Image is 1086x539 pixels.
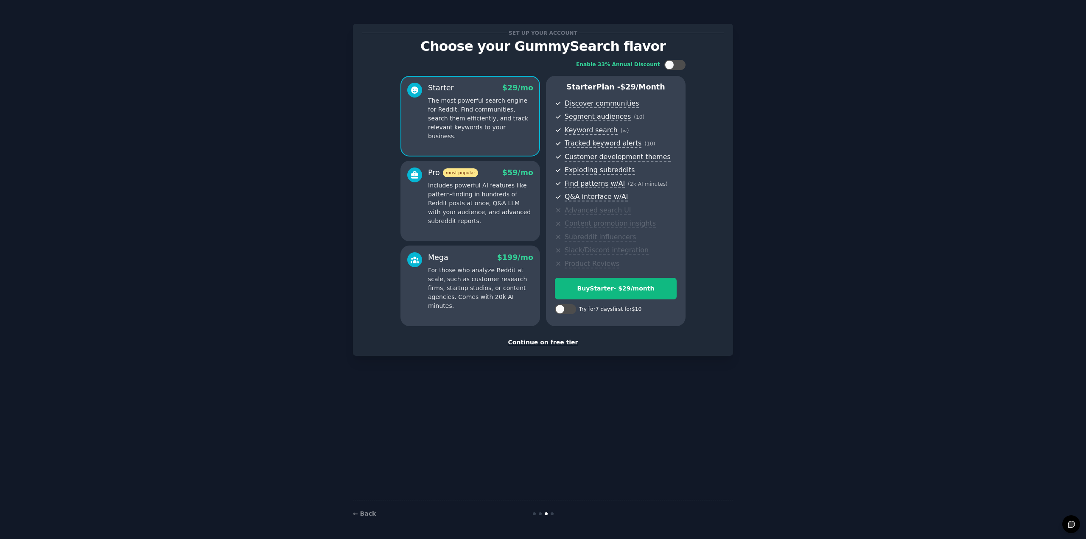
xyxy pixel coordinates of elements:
[579,306,641,313] div: Try for 7 days first for $10
[628,181,668,187] span: ( 2k AI minutes )
[565,166,635,175] span: Exploding subreddits
[428,83,454,93] div: Starter
[555,82,677,92] p: Starter Plan -
[502,168,533,177] span: $ 59 /mo
[428,252,448,263] div: Mega
[565,179,625,188] span: Find patterns w/AI
[428,181,533,226] p: Includes powerful AI features like pattern-finding in hundreds of Reddit posts at once, Q&A LLM w...
[362,39,724,54] p: Choose your GummySearch flavor
[362,338,724,347] div: Continue on free tier
[565,206,631,215] span: Advanced search UI
[428,96,533,141] p: The most powerful search engine for Reddit. Find communities, search them efficiently, and track ...
[565,99,639,108] span: Discover communities
[634,114,644,120] span: ( 10 )
[443,168,479,177] span: most popular
[565,139,641,148] span: Tracked keyword alerts
[565,153,671,162] span: Customer development themes
[565,260,619,268] span: Product Reviews
[565,193,628,201] span: Q&A interface w/AI
[565,246,649,255] span: Slack/Discord integration
[502,84,533,92] span: $ 29 /mo
[576,61,660,69] div: Enable 33% Annual Discount
[621,128,629,134] span: ( ∞ )
[620,83,665,91] span: $ 29 /month
[428,266,533,310] p: For those who analyze Reddit at scale, such as customer research firms, startup studios, or conte...
[507,28,579,37] span: Set up your account
[644,141,655,147] span: ( 10 )
[565,112,631,121] span: Segment audiences
[555,278,677,299] button: BuyStarter- $29/month
[353,510,376,517] a: ← Back
[555,284,676,293] div: Buy Starter - $ 29 /month
[565,233,636,242] span: Subreddit influencers
[497,253,533,262] span: $ 199 /mo
[565,126,618,135] span: Keyword search
[428,168,478,178] div: Pro
[565,219,656,228] span: Content promotion insights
